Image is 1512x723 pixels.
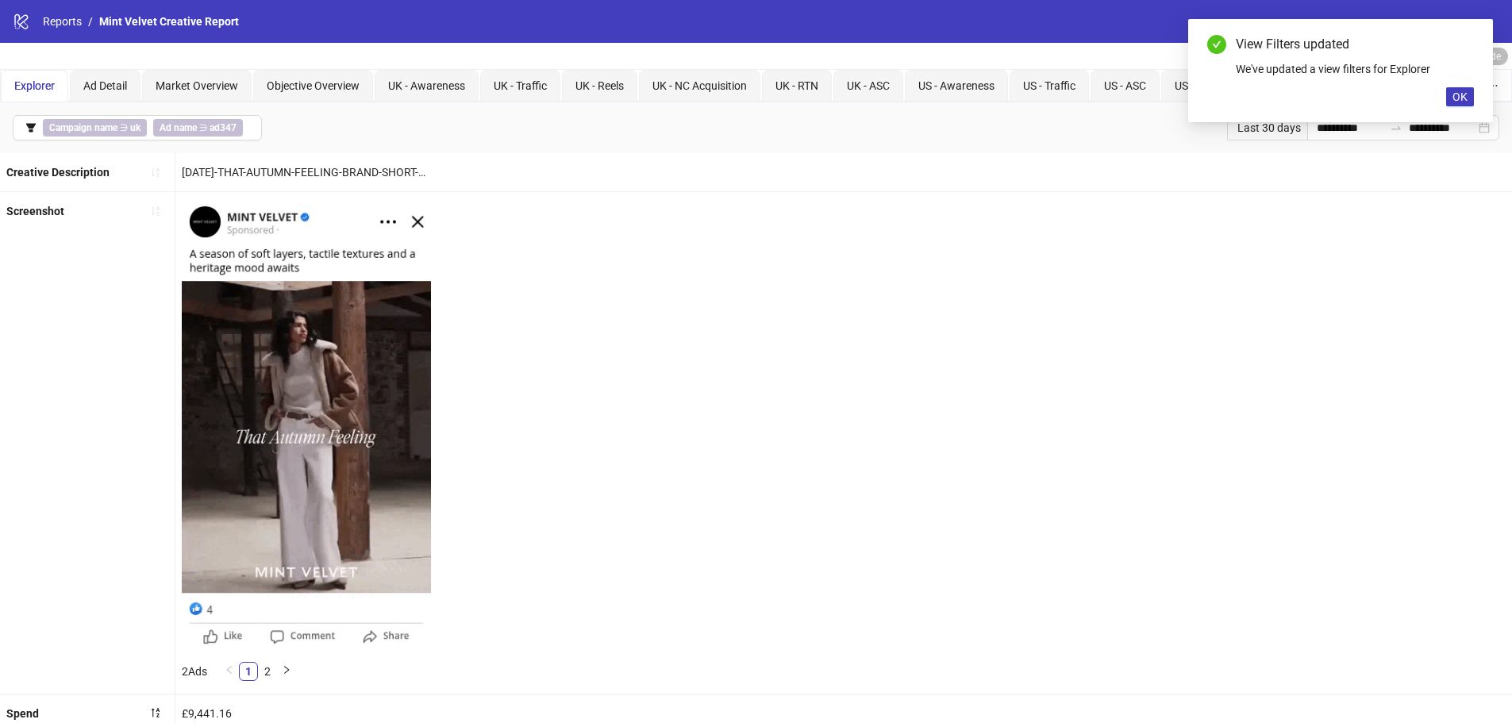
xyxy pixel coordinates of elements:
[1475,70,1511,102] button: ellipsis
[267,79,360,92] span: Objective Overview
[150,206,161,217] span: sort-ascending
[182,665,207,678] span: 2 Ads
[652,79,747,92] span: UK - NC Acquisition
[6,205,64,217] b: Screenshot
[1104,79,1146,92] span: US - ASC
[210,122,237,133] b: ad347
[258,662,277,681] li: 2
[6,166,110,179] b: Creative Description
[282,665,291,675] span: right
[1023,79,1075,92] span: US - Traffic
[40,13,85,30] a: Reports
[1487,80,1499,91] span: ellipsis
[182,198,431,648] img: Screenshot 6832559609900
[49,122,117,133] b: Campaign name
[99,15,239,28] span: Mint Velvet Creative Report
[150,167,161,178] span: sort-ascending
[277,662,296,681] button: right
[13,115,262,140] button: Campaign name ∋ ukAd name ∋ ad347
[1456,35,1474,52] a: Close
[88,13,93,30] li: /
[847,79,890,92] span: UK - ASC
[220,662,239,681] li: Previous Page
[160,122,197,133] b: Ad name
[175,153,437,191] div: [DATE]-THAT-AUTUMN-FEELING-BRAND-SHORT-VIDEO
[1452,90,1468,103] span: OK
[156,79,238,92] span: Market Overview
[150,707,161,718] span: sort-descending
[494,79,547,92] span: UK - Traffic
[1236,35,1474,54] div: View Filters updated
[918,79,995,92] span: US - Awareness
[239,662,258,681] li: 1
[1207,35,1226,54] span: check-circle
[1446,87,1474,106] button: OK
[14,79,55,92] span: Explorer
[225,665,234,675] span: left
[25,122,37,133] span: filter
[277,662,296,681] li: Next Page
[259,663,276,680] a: 2
[575,79,624,92] span: UK - Reels
[83,79,127,92] span: Ad Detail
[130,122,140,133] b: uk
[388,79,465,92] span: UK - Awareness
[6,707,39,720] b: Spend
[240,663,257,680] a: 1
[220,662,239,681] button: left
[1236,60,1474,78] div: We've updated a view filters for Explorer
[1175,79,1216,92] span: US - RET
[775,79,818,92] span: UK - RTN
[153,119,243,137] span: ∋
[43,119,147,137] span: ∋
